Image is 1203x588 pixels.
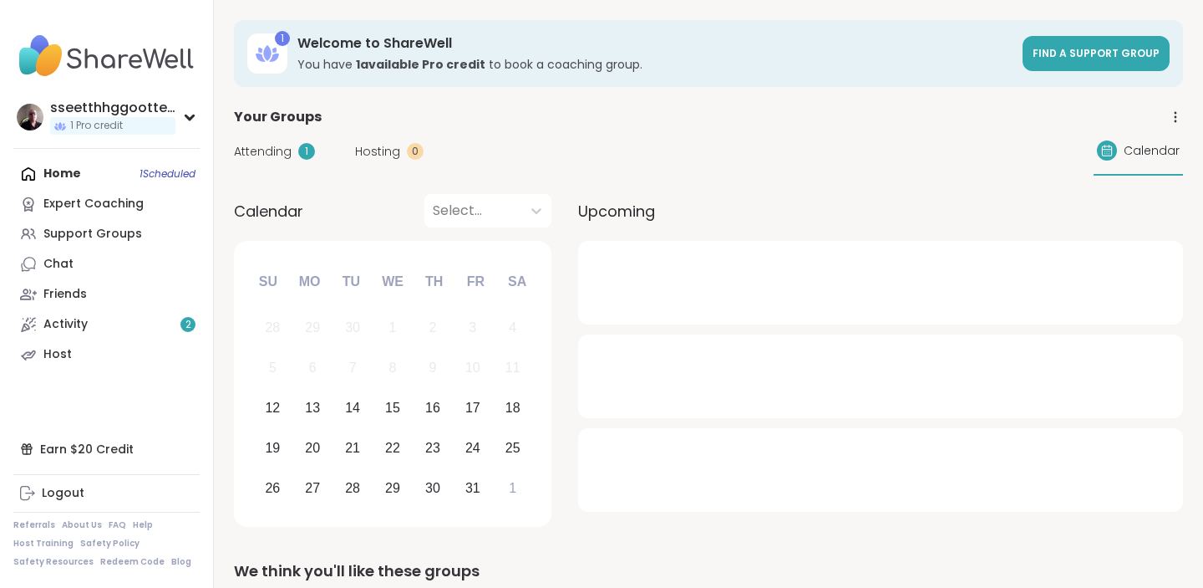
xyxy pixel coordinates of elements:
div: Fr [457,263,494,300]
div: Th [416,263,453,300]
div: Not available Monday, October 6th, 2025 [295,350,331,386]
div: 10 [465,356,480,379]
div: 29 [305,316,320,339]
div: Sa [499,263,536,300]
div: Mo [291,263,327,300]
div: 16 [425,396,440,419]
div: 13 [305,396,320,419]
div: Not available Sunday, October 5th, 2025 [255,350,291,386]
div: Not available Thursday, October 9th, 2025 [415,350,451,386]
div: Tu [332,263,369,300]
div: 21 [345,437,360,459]
span: Calendar [1124,142,1180,160]
div: 14 [345,396,360,419]
a: Friends [13,279,200,309]
div: Choose Sunday, October 19th, 2025 [255,430,291,466]
a: Expert Coaching [13,189,200,219]
div: Choose Monday, October 20th, 2025 [295,430,331,466]
div: Not available Saturday, October 11th, 2025 [495,350,530,386]
a: Safety Policy [80,538,140,550]
a: Support Groups [13,219,200,249]
div: 11 [505,356,520,379]
div: 30 [425,477,440,499]
a: Host [13,340,200,370]
a: About Us [62,519,102,531]
b: 1 available Pro credit [356,56,485,73]
span: Upcoming [578,200,655,222]
div: month 2025-10 [252,308,532,508]
div: Not available Tuesday, September 30th, 2025 [335,310,371,346]
div: Choose Tuesday, October 21st, 2025 [335,430,371,466]
div: We [374,263,411,300]
a: Help [133,519,153,531]
div: 2 [429,316,436,339]
div: 29 [385,477,400,499]
div: Host [43,346,72,363]
div: Expert Coaching [43,196,144,212]
div: Chat [43,256,74,273]
span: Hosting [355,143,400,161]
div: Choose Friday, October 24th, 2025 [454,430,490,466]
div: 8 [389,356,397,379]
span: Calendar [234,200,303,222]
div: 25 [505,437,520,459]
div: Choose Tuesday, October 28th, 2025 [335,470,371,506]
div: 31 [465,477,480,499]
div: Choose Wednesday, October 22nd, 2025 [375,430,411,466]
div: 6 [309,356,317,379]
img: sseetthhggootteell [17,104,43,130]
div: 26 [265,477,280,499]
div: 1 [275,31,290,46]
a: Safety Resources [13,556,94,568]
div: Not available Tuesday, October 7th, 2025 [335,350,371,386]
div: Choose Friday, October 17th, 2025 [454,391,490,427]
div: 4 [509,316,516,339]
div: 15 [385,396,400,419]
div: 9 [429,356,436,379]
div: Choose Saturday, October 18th, 2025 [495,391,530,427]
a: Host Training [13,538,74,550]
a: Find a support group [1023,36,1170,71]
div: Choose Sunday, October 26th, 2025 [255,470,291,506]
div: Choose Thursday, October 23rd, 2025 [415,430,451,466]
a: Chat [13,249,200,279]
div: 24 [465,437,480,459]
a: Referrals [13,519,55,531]
div: 17 [465,396,480,419]
div: Choose Wednesday, October 29th, 2025 [375,470,411,506]
div: 28 [345,477,360,499]
div: Not available Wednesday, October 1st, 2025 [375,310,411,346]
div: 3 [469,316,476,339]
a: Logout [13,478,200,509]
span: 1 Pro credit [70,119,123,133]
div: Choose Thursday, October 16th, 2025 [415,391,451,427]
div: Logout [42,485,84,502]
div: Choose Monday, October 27th, 2025 [295,470,331,506]
div: 7 [349,356,357,379]
div: Not available Friday, October 10th, 2025 [454,350,490,386]
div: 1 [509,477,516,499]
div: 22 [385,437,400,459]
div: Not available Thursday, October 2nd, 2025 [415,310,451,346]
div: 1 [389,316,397,339]
span: 2 [185,318,191,332]
div: Support Groups [43,226,142,243]
div: Not available Saturday, October 4th, 2025 [495,310,530,346]
div: Earn $20 Credit [13,434,200,464]
div: 28 [265,316,280,339]
div: 19 [265,437,280,459]
span: Attending [234,143,292,161]
div: Su [250,263,287,300]
div: Choose Saturday, October 25th, 2025 [495,430,530,466]
div: 0 [407,143,424,160]
div: Choose Monday, October 13th, 2025 [295,391,331,427]
div: 23 [425,437,440,459]
div: Choose Thursday, October 30th, 2025 [415,470,451,506]
div: Friends [43,286,87,303]
div: Choose Sunday, October 12th, 2025 [255,391,291,427]
div: 1 [298,143,315,160]
div: We think you'll like these groups [234,560,1183,583]
a: FAQ [109,519,126,531]
h3: You have to book a coaching group. [297,56,1013,73]
div: sseetthhggootteell [50,99,175,117]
